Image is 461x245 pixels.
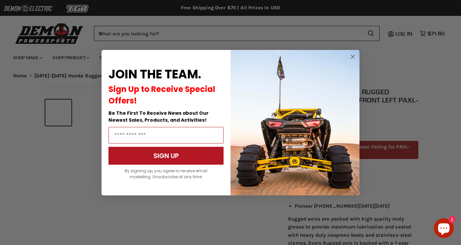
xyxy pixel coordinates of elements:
[108,66,201,83] span: JOIN THE TEAM.
[108,127,224,143] input: Email Address
[349,53,357,61] button: Close dialog
[108,110,209,123] span: Be The First To Receive News about Our Newest Sales, Products, and Activities!
[108,84,215,106] span: Sign Up to Receive Special Offers!
[108,147,224,165] button: SIGN UP
[230,50,359,195] img: a9095488-b6e7-41ba-879d-588abfab540b.jpeg
[125,168,207,180] span: By signing up, you agree to receive email marketing. Unsubscribe at any time.
[432,218,456,240] inbox-online-store-chat: Shopify online store chat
